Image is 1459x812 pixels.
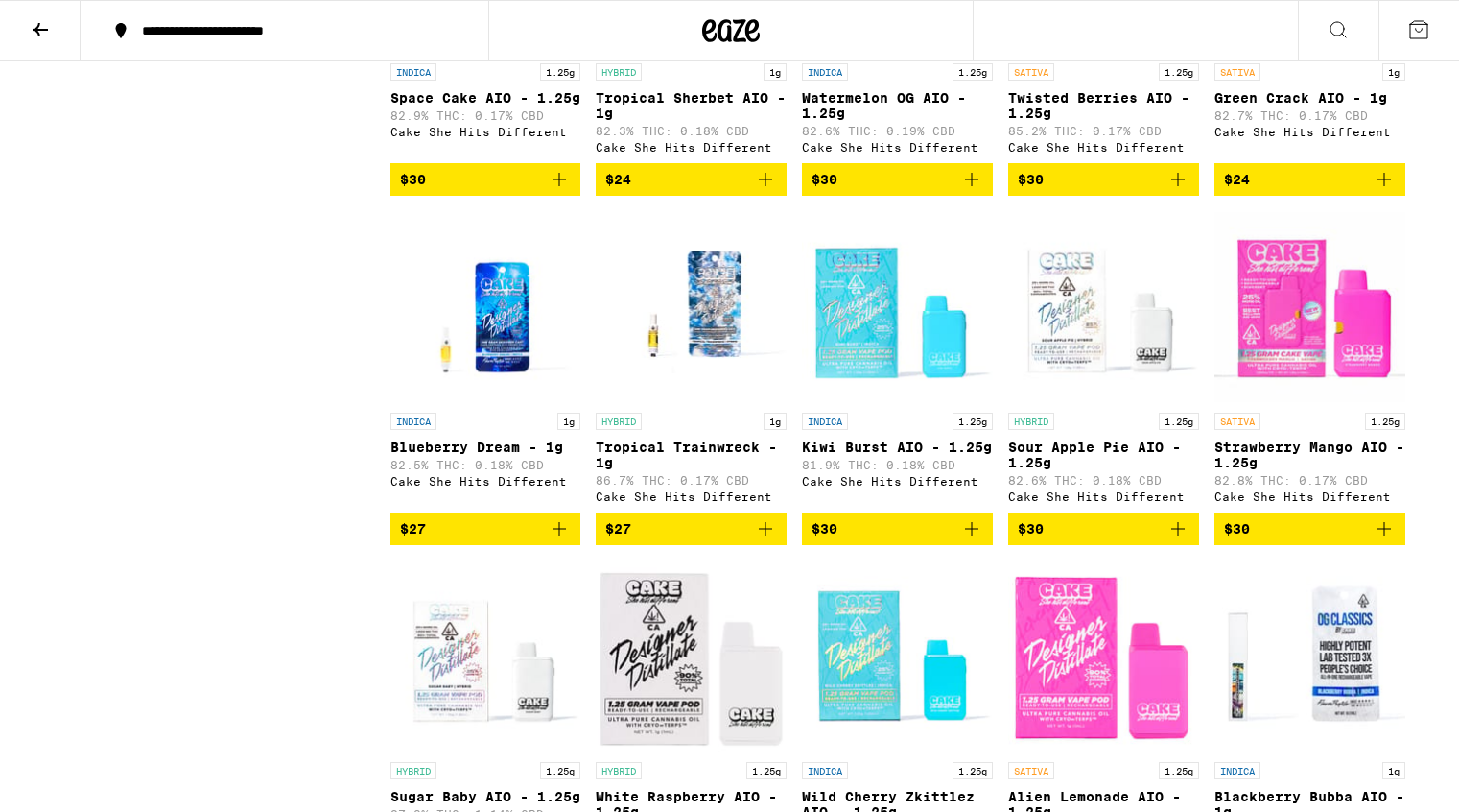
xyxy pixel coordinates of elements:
span: $27 [400,521,426,537]
button: Add to bag [1214,513,1405,545]
a: Open page for Kiwi Burst AIO - 1.25g from Cake She Hits Different [802,211,993,513]
img: Cake She Hits Different - Strawberry Mango AIO - 1.25g [1214,211,1405,403]
p: 1.25g [1159,63,1199,81]
img: Cake She Hits Different - Sour Apple Pie AIO - 1.25g [1008,211,1199,403]
button: Add to bag [596,513,787,545]
button: Add to bag [1008,513,1199,545]
p: Watermelon OG AIO - 1.25g [802,90,993,121]
div: Cake She Hits Different [802,475,993,488]
p: 1g [764,413,787,430]
button: Add to bag [1008,163,1199,196]
p: HYBRID [596,63,642,81]
span: $30 [1018,172,1044,187]
p: 1g [1382,762,1405,779]
button: Add to bag [1214,163,1405,196]
span: $30 [812,172,837,187]
p: 1g [557,413,580,430]
p: INDICA [802,63,848,81]
p: 1.25g [1159,413,1199,430]
p: 1.25g [1365,413,1405,430]
p: 82.6% THC: 0.18% CBD [1008,474,1199,487]
button: Add to bag [596,163,787,196]
img: Cake She Hits Different - Sugar Baby AIO - 1.25g [390,561,581,752]
p: SATIVA [1008,63,1054,81]
span: $30 [1224,521,1250,537]
button: Add to bag [390,513,581,545]
a: Open page for Strawberry Mango AIO - 1.25g from Cake She Hits Different [1214,211,1405,513]
p: 1g [1382,63,1405,81]
p: Green Crack AIO - 1g [1214,90,1405,106]
p: Kiwi Burst AIO - 1.25g [802,440,993,455]
div: Cake She Hits Different [802,141,993,154]
p: 82.3% THC: 0.18% CBD [596,125,787,137]
img: Cake She Hits Different - Alien Lemonade AIO - 1.25g [1008,561,1199,752]
img: Cake She Hits Different - White Raspberry AIO - 1.25g [596,561,787,752]
p: Blueberry Dream - 1g [390,440,581,455]
span: $27 [605,521,631,537]
p: Twisted Berries AIO - 1.25g [1008,90,1199,121]
p: SATIVA [1008,762,1054,779]
p: Tropical Sherbet AIO - 1g [596,90,787,121]
span: $30 [812,521,837,537]
p: Tropical Trainwreck - 1g [596,440,787,470]
p: 81.9% THC: 0.18% CBD [802,459,993,471]
p: HYBRID [596,413,642,430]
img: Cake She Hits Different - Kiwi Burst AIO - 1.25g [802,211,993,403]
span: $30 [400,172,426,187]
p: 82.5% THC: 0.18% CBD [390,459,581,471]
p: 1.25g [953,762,993,779]
img: Cake She Hits Different - Blackberry Bubba AIO - 1g [1214,561,1405,752]
p: 86.7% THC: 0.17% CBD [596,474,787,487]
p: 1.25g [953,63,993,81]
p: 85.2% THC: 0.17% CBD [1008,125,1199,137]
span: $24 [605,172,631,187]
p: 1.25g [953,413,993,430]
p: HYBRID [390,762,436,779]
div: Cake She Hits Different [596,490,787,503]
a: Open page for Sour Apple Pie AIO - 1.25g from Cake She Hits Different [1008,211,1199,513]
a: Open page for Blueberry Dream - 1g from Cake She Hits Different [390,211,581,513]
p: 1.25g [1159,762,1199,779]
img: Cake She Hits Different - Tropical Trainwreck - 1g [596,211,787,403]
img: Cake She Hits Different - Blueberry Dream - 1g [390,211,581,403]
div: Cake She Hits Different [1008,141,1199,154]
button: Add to bag [802,513,993,545]
p: 1g [764,63,787,81]
p: 82.8% THC: 0.17% CBD [1214,474,1405,487]
p: SATIVA [1214,413,1260,430]
p: 1.25g [746,762,787,779]
p: 1.25g [540,762,580,779]
div: Cake She Hits Different [390,126,581,138]
p: Strawberry Mango AIO - 1.25g [1214,440,1405,470]
p: INDICA [802,762,848,779]
div: Cake She Hits Different [390,475,581,488]
p: HYBRID [596,762,642,779]
p: INDICA [390,413,436,430]
p: INDICA [390,63,436,81]
span: $30 [1018,521,1044,537]
p: Sugar Baby AIO - 1.25g [390,789,581,804]
p: 82.6% THC: 0.19% CBD [802,125,993,137]
a: Open page for Tropical Trainwreck - 1g from Cake She Hits Different [596,211,787,513]
p: 82.9% THC: 0.17% CBD [390,109,581,122]
p: Space Cake AIO - 1.25g [390,90,581,106]
span: Hi. Need any help? [12,13,138,29]
img: Cake She Hits Different - Wild Cherry Zkittlez AIO - 1.25g [802,561,993,752]
div: Cake She Hits Different [1008,490,1199,503]
button: Add to bag [390,163,581,196]
p: 1.25g [540,63,580,81]
div: Cake She Hits Different [1214,490,1405,503]
p: Sour Apple Pie AIO - 1.25g [1008,440,1199,470]
p: 82.7% THC: 0.17% CBD [1214,109,1405,122]
span: $24 [1224,172,1250,187]
div: Cake She Hits Different [596,141,787,154]
p: INDICA [1214,762,1260,779]
p: INDICA [802,413,848,430]
div: Cake She Hits Different [1214,126,1405,138]
p: SATIVA [1214,63,1260,81]
p: HYBRID [1008,413,1054,430]
button: Add to bag [802,163,993,196]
